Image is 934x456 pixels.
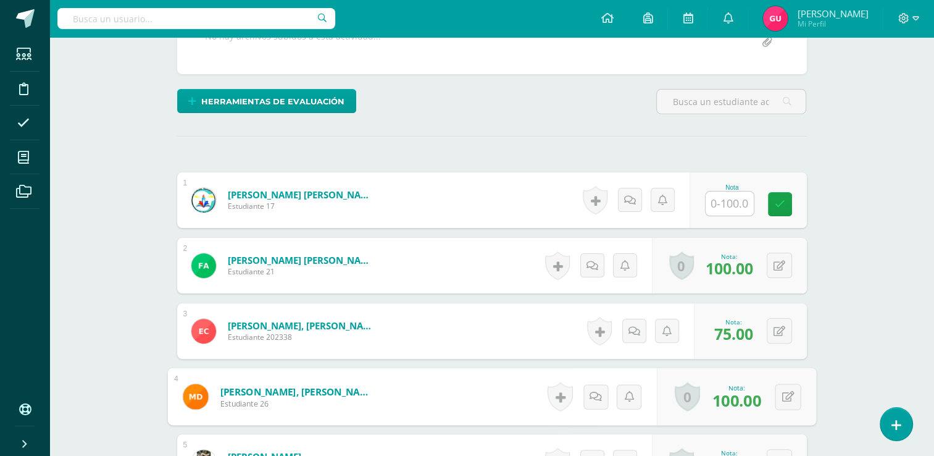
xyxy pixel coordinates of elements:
[712,383,761,392] div: Nota:
[57,8,335,29] input: Busca un usuario...
[669,251,694,280] a: 0
[191,319,216,344] img: 352a89867b1ac2a6517931c0aa3e0679.png
[220,385,372,398] a: [PERSON_NAME], [PERSON_NAME]
[705,184,759,191] div: Nota
[712,389,761,410] span: 100.00
[674,382,699,412] a: 0
[228,319,376,332] a: [PERSON_NAME], [PERSON_NAME]
[706,252,753,261] div: Nota:
[220,398,372,409] span: Estudiante 26
[191,253,216,278] img: abd293fbbb049f8cdc760fc2192e33d1.png
[201,90,344,113] span: Herramientas de evaluación
[228,254,376,266] a: [PERSON_NAME] [PERSON_NAME]
[797,19,868,29] span: Mi Perfil
[763,6,788,31] img: be674616ac65fc954138655dd538a82d.png
[657,90,806,114] input: Busca un estudiante aquí...
[706,192,754,216] input: 0-100.0
[797,7,868,20] span: [PERSON_NAME]
[183,384,208,409] img: 3df8d90d15e241243384ca372fc02481.png
[228,201,376,211] span: Estudiante 17
[228,266,376,277] span: Estudiante 21
[714,323,753,344] span: 75.00
[228,188,376,201] a: [PERSON_NAME] [PERSON_NAME]
[228,332,376,342] span: Estudiante 202338
[714,318,753,326] div: Nota:
[191,188,216,213] img: 4c689ec1eb8b66e22cf4ee1792f5c8dd.png
[205,30,381,54] div: No hay archivos subidos a esta actividad...
[706,258,753,279] span: 100.00
[177,89,356,113] a: Herramientas de evaluación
